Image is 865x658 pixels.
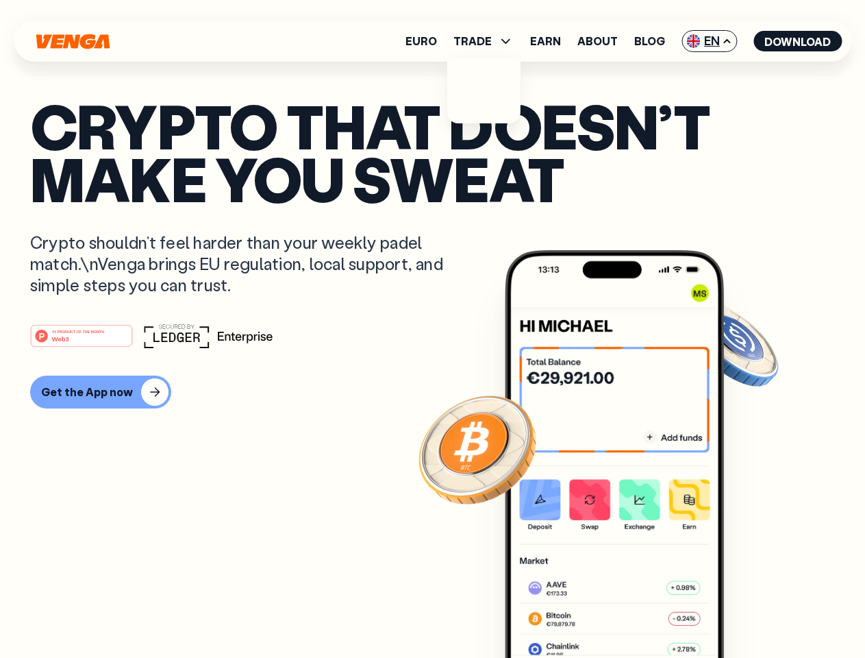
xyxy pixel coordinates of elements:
div: Get the App now [41,385,133,399]
a: About [577,36,618,47]
button: Get the App now [30,376,171,409]
a: Get the App now [30,376,835,409]
tspan: Web3 [52,334,69,342]
button: Download [753,31,842,51]
span: TRADE [453,33,514,49]
tspan: #1 PRODUCT OF THE MONTH [52,329,104,333]
svg: Home [34,34,111,49]
a: Blog [634,36,665,47]
img: USDC coin [683,295,781,393]
p: Crypto that doesn’t make you sweat [30,99,835,204]
span: TRADE [453,36,492,47]
img: Bitcoin [416,387,539,511]
a: #1 PRODUCT OF THE MONTHWeb3 [30,332,133,350]
img: flag-uk [686,34,700,48]
a: Earn [530,36,561,47]
p: Crypto shouldn’t feel harder than your weekly padel match.\nVenga brings EU regulation, local sup... [30,232,463,296]
span: EN [681,30,737,52]
a: Euro [405,36,437,47]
